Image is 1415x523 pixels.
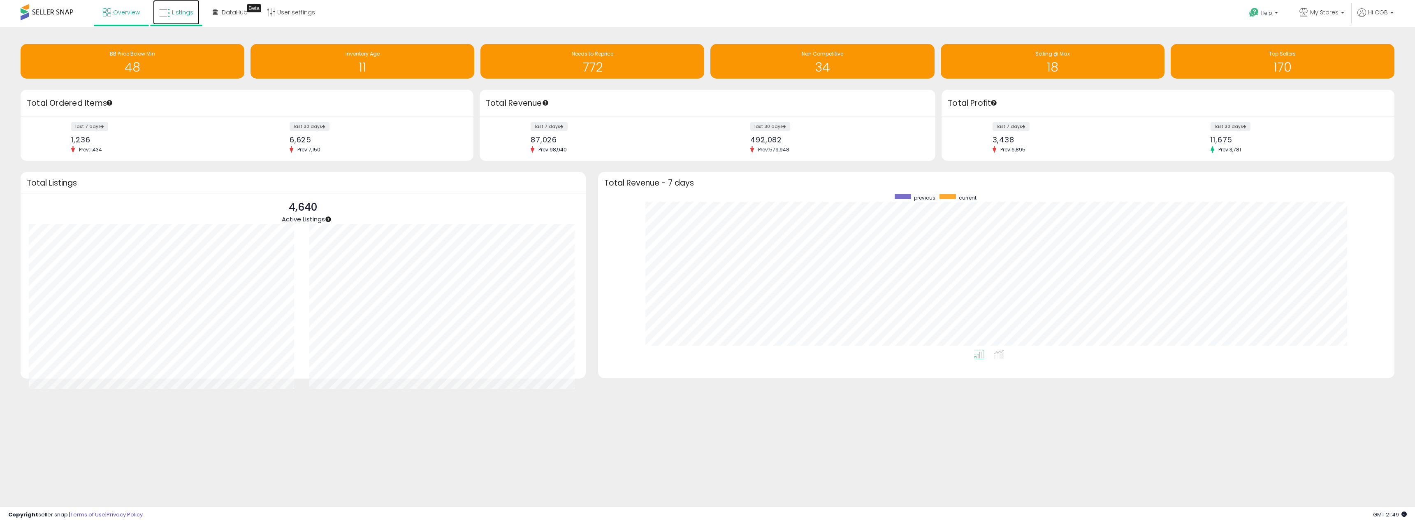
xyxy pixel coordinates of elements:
span: Top Sellers [1269,50,1296,57]
a: Needs to Reprice 772 [480,44,704,79]
div: 3,438 [993,135,1162,144]
div: Tooltip anchor [990,99,997,107]
a: Top Sellers 170 [1171,44,1394,79]
span: current [959,194,977,201]
span: Needs to Reprice [572,50,613,57]
span: BB Price Below Min [110,50,155,57]
h3: Total Listings [27,180,580,186]
label: last 30 days [1211,122,1250,131]
a: Selling @ Max 18 [941,44,1164,79]
div: 1,236 [71,135,241,144]
span: Active Listings [282,215,325,223]
h1: 18 [945,60,1160,74]
span: Hi CGB [1368,8,1388,16]
span: Prev: 98,940 [534,146,571,153]
span: Non Competitive [802,50,843,57]
span: previous [914,194,935,201]
h3: Total Revenue - 7 days [604,180,1388,186]
div: 87,026 [531,135,701,144]
span: Inventory Age [346,50,380,57]
span: Prev: 579,948 [754,146,793,153]
span: Prev: 6,895 [996,146,1030,153]
h3: Total Profit [948,98,1388,109]
div: Tooltip anchor [325,216,332,223]
a: Inventory Age 11 [251,44,474,79]
span: My Stores [1310,8,1338,16]
span: Prev: 1,434 [75,146,106,153]
label: last 30 days [750,122,790,131]
span: Prev: 7,150 [293,146,325,153]
div: Tooltip anchor [542,99,549,107]
h1: 170 [1175,60,1390,74]
h1: 772 [485,60,700,74]
div: 11,675 [1211,135,1380,144]
div: 492,082 [750,135,921,144]
span: Selling @ Max [1035,50,1070,57]
h3: Total Ordered Items [27,98,467,109]
div: Tooltip anchor [247,4,261,12]
div: Tooltip anchor [106,99,113,107]
p: 4,640 [282,200,325,215]
a: Help [1243,1,1286,27]
span: Listings [172,8,193,16]
span: Help [1261,9,1272,16]
h3: Total Revenue [486,98,929,109]
a: BB Price Below Min 48 [21,44,244,79]
div: 6,625 [290,135,459,144]
label: last 7 days [993,122,1030,131]
label: last 30 days [290,122,329,131]
span: Prev: 3,781 [1214,146,1245,153]
span: DataHub [222,8,248,16]
h1: 34 [714,60,930,74]
span: Overview [113,8,140,16]
h1: 11 [255,60,470,74]
label: last 7 days [71,122,108,131]
h1: 48 [25,60,240,74]
i: Get Help [1249,7,1259,18]
label: last 7 days [531,122,568,131]
a: Non Competitive 34 [710,44,934,79]
a: Hi CGB [1357,8,1394,27]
